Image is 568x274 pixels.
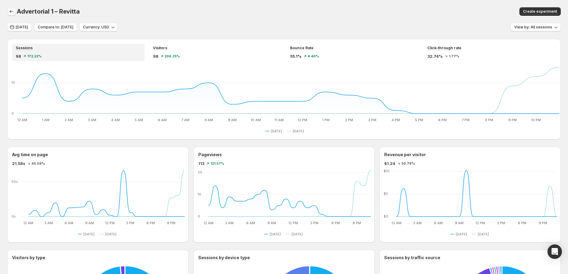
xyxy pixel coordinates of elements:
[322,118,330,122] text: 1 PM
[38,25,73,30] span: Compare to: [DATE]
[353,221,361,225] text: 9 PM
[158,118,167,122] text: 6 AM
[514,25,552,30] span: View by: All sessions
[392,221,402,225] text: 12 AM
[310,221,318,225] text: 3 PM
[292,232,303,237] span: [DATE]
[265,127,284,135] button: [DATE]
[369,118,377,122] text: 3 PM
[83,25,109,30] span: Currency: USD
[147,221,155,225] text: 6 PM
[198,255,250,261] h3: Sessions by device type
[12,255,45,261] h3: Visitors by type
[547,244,562,259] div: Open Intercom Messenger
[225,221,234,225] text: 3 AM
[290,53,302,59] span: 55.1%
[288,221,298,225] text: 12 PM
[100,230,119,238] button: [DATE]
[79,23,118,31] button: Currency: USD
[198,170,202,174] text: 20
[11,80,15,85] text: 10
[413,221,422,225] text: 3 AM
[472,230,491,238] button: [DATE]
[531,118,541,122] text: 10 PM
[198,152,222,158] h3: Pageviews
[210,162,224,165] span: 121.57%
[153,46,167,50] span: Visitors
[523,9,557,14] span: Create experiment
[153,53,158,59] span: 98
[16,46,33,50] span: Sessions
[42,118,49,122] text: 1 AM
[449,54,459,58] span: 1.77%
[111,118,120,122] text: 4 AM
[519,7,561,16] button: Create experiment
[16,25,28,30] span: [DATE]
[198,160,204,166] span: 113
[450,230,469,238] button: [DATE]
[27,54,42,58] span: 172.22%
[181,118,190,122] text: 7 AM
[384,152,426,158] h3: Revenue per visitor
[105,232,116,237] span: [DATE]
[250,118,261,122] text: 10 AM
[65,118,73,122] text: 2 AM
[384,255,440,261] h3: Sessions by traffic source
[203,221,213,225] text: 12 AM
[105,221,115,225] text: 12 PM
[83,232,94,237] span: [DATE]
[415,118,423,122] text: 5 PM
[509,118,517,122] text: 9 PM
[308,54,319,58] span: 4.40%
[497,221,505,225] text: 3 PM
[31,162,45,165] span: 45.09%
[88,118,96,122] text: 3 AM
[298,118,307,122] text: 12 PM
[17,118,27,122] text: 12 AM
[392,118,400,122] text: 4 PM
[85,221,94,225] text: 9 AM
[11,214,16,218] text: 0s
[485,118,493,122] text: 8 PM
[135,118,143,122] text: 5 AM
[164,54,180,58] span: 206.25%
[287,127,306,135] button: [DATE]
[78,230,97,238] button: [DATE]
[23,221,33,225] text: 12 AM
[384,214,388,218] text: $0
[427,46,461,50] span: Click-through rate
[462,118,470,122] text: 7 PM
[427,53,443,59] span: 32.74%
[270,232,281,237] span: [DATE]
[65,221,73,225] text: 6 AM
[267,221,276,225] text: 9 AM
[401,162,415,165] span: 50.79%
[384,169,390,173] text: $10
[271,129,282,134] span: [DATE]
[345,118,353,122] text: 2 PM
[286,230,305,238] button: [DATE]
[475,221,485,225] text: 12 PM
[205,118,213,122] text: 8 AM
[539,221,547,225] text: 9 PM
[438,118,447,122] text: 6 PM
[331,221,340,225] text: 6 PM
[478,232,489,237] span: [DATE]
[17,8,79,15] span: Advertorial 1 – Revitta
[518,221,526,225] text: 6 PM
[198,214,200,218] text: 0
[384,192,388,196] text: $5
[12,160,25,166] span: 21.58s
[126,221,134,225] text: 3 PM
[11,179,18,184] text: 50s
[228,118,237,122] text: 9 AM
[34,23,77,31] button: Compare to: [DATE]
[198,192,201,196] text: 10
[264,230,283,238] button: [DATE]
[290,46,314,50] span: Bounce Rate
[511,23,561,31] button: View by: All sessions
[246,221,255,225] text: 6 AM
[434,221,443,225] text: 6 AM
[11,111,14,115] text: 0
[455,221,464,225] text: 9 AM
